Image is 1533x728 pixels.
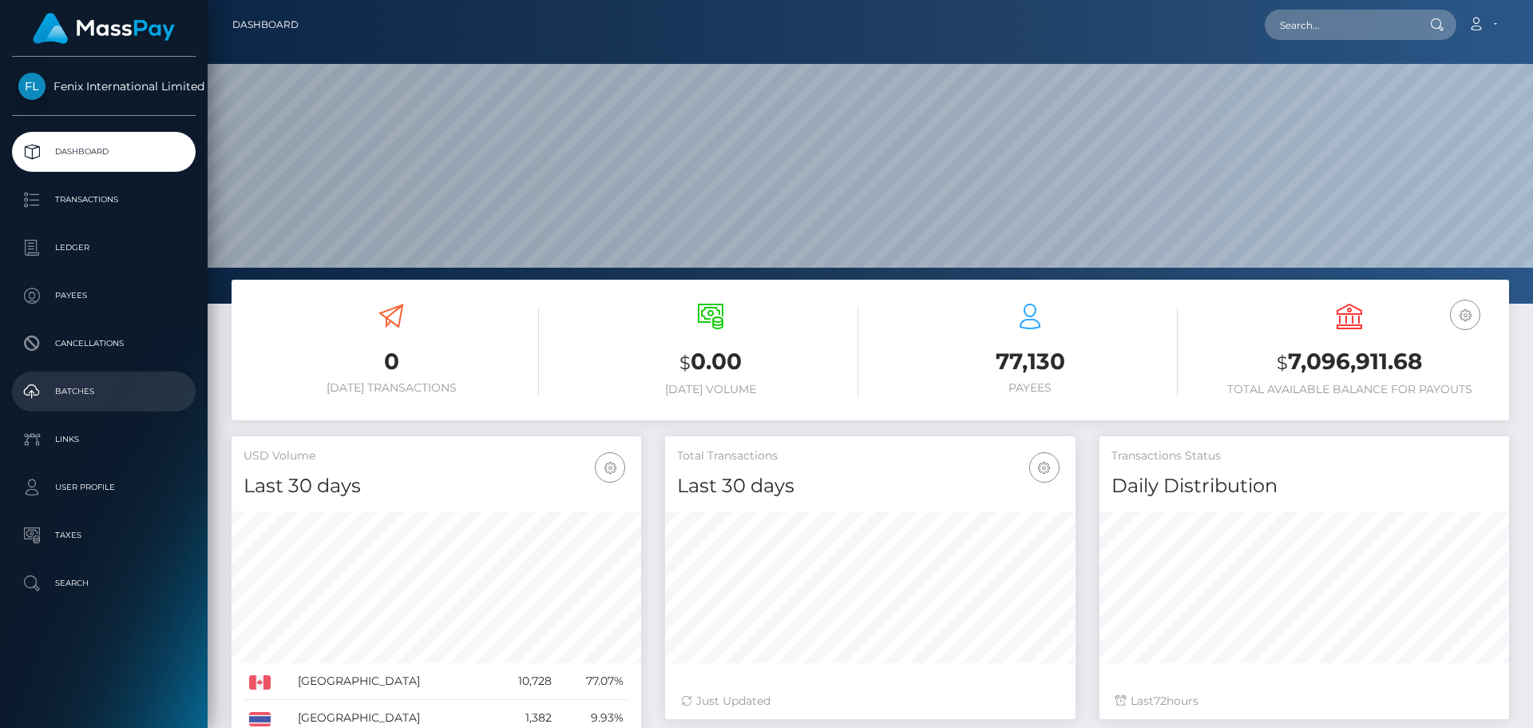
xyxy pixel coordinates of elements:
[12,420,196,459] a: Links
[18,188,189,212] p: Transactions
[681,693,1059,710] div: Just Updated
[249,675,271,690] img: CA.png
[563,383,858,396] h6: [DATE] Volume
[18,332,189,356] p: Cancellations
[18,428,189,452] p: Links
[292,663,490,700] td: [GEOGRAPHIC_DATA]
[677,472,1063,500] h4: Last 30 days
[18,236,189,260] p: Ledger
[12,563,196,603] a: Search
[18,73,46,100] img: Fenix International Limited
[1265,10,1415,40] input: Search...
[882,346,1178,377] h3: 77,130
[1277,352,1288,374] small: $
[249,712,271,726] img: TH.png
[1111,472,1497,500] h4: Daily Distribution
[18,140,189,164] p: Dashboard
[557,663,630,700] td: 77.07%
[1202,383,1497,396] h6: Total Available Balance for Payouts
[33,13,175,44] img: MassPay Logo
[12,180,196,220] a: Transactions
[12,467,196,507] a: User Profile
[490,663,557,700] td: 10,728
[232,8,299,42] a: Dashboard
[12,372,196,412] a: Batches
[677,448,1063,464] h5: Total Transactions
[679,352,691,374] small: $
[12,276,196,316] a: Payees
[244,381,539,395] h6: [DATE] Transactions
[18,523,189,547] p: Taxes
[244,346,539,377] h3: 0
[18,380,189,404] p: Batches
[18,284,189,308] p: Payees
[18,571,189,595] p: Search
[12,228,196,268] a: Ledger
[563,346,858,379] h3: 0.00
[18,475,189,499] p: User Profile
[12,324,196,364] a: Cancellations
[1202,346,1497,379] h3: 7,096,911.68
[1154,694,1167,708] span: 72
[12,79,196,93] span: Fenix International Limited
[1111,448,1497,464] h5: Transactions Status
[12,515,196,555] a: Taxes
[1115,693,1493,710] div: Last hours
[882,381,1178,395] h6: Payees
[12,132,196,172] a: Dashboard
[244,472,629,500] h4: Last 30 days
[244,448,629,464] h5: USD Volume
